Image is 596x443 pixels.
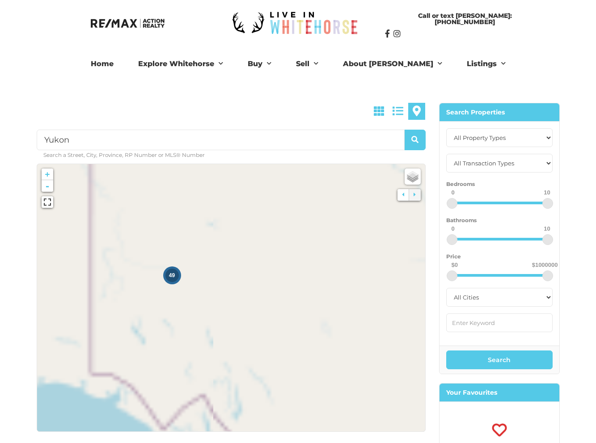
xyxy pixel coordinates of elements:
[42,196,53,208] a: View Fullscreen
[446,253,461,260] small: Price
[336,55,449,73] a: About [PERSON_NAME]
[43,152,205,158] small: Search a Street, City, Province, RP Number or MLS® Number
[42,180,53,192] a: -
[460,55,512,73] a: Listings
[385,8,545,30] a: Call or text [PERSON_NAME]: [PHONE_NUMBER]
[241,55,278,73] a: Buy
[544,226,550,232] div: 10
[452,226,455,232] div: 0
[52,55,544,73] nav: Menu
[131,55,230,73] a: Explore Whitehorse
[446,217,477,224] small: Bathrooms
[289,55,325,73] a: Sell
[446,350,553,369] button: Search
[394,13,536,25] span: Call or text [PERSON_NAME]: [PHONE_NUMBER]
[532,262,558,268] div: $1000000
[405,169,421,185] a: Layers
[452,190,455,195] div: 0
[169,272,175,278] span: 49
[42,169,53,180] a: +
[446,108,505,116] strong: Search Properties
[84,55,120,73] a: Home
[452,262,458,268] div: $0
[446,181,475,187] small: Bedrooms
[544,190,550,195] div: 10
[446,313,553,332] input: Enter Keyword
[446,388,497,397] strong: Your Favourites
